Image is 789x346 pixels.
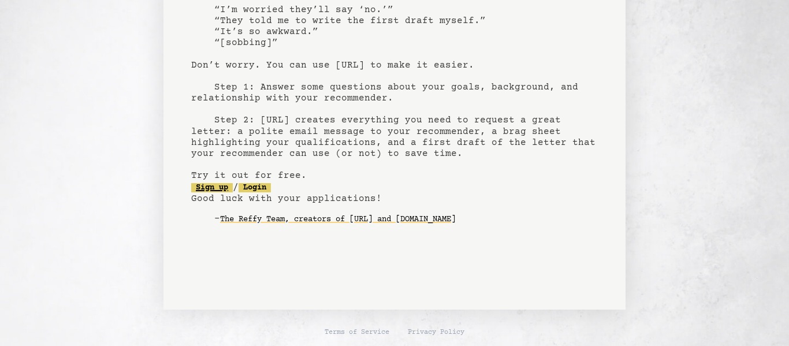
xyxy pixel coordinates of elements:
[191,183,233,192] a: Sign up
[239,183,271,192] a: Login
[408,328,464,337] a: Privacy Policy
[220,210,456,229] a: The Reffy Team, creators of [URL] and [DOMAIN_NAME]
[214,214,598,225] div: -
[325,328,389,337] a: Terms of Service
